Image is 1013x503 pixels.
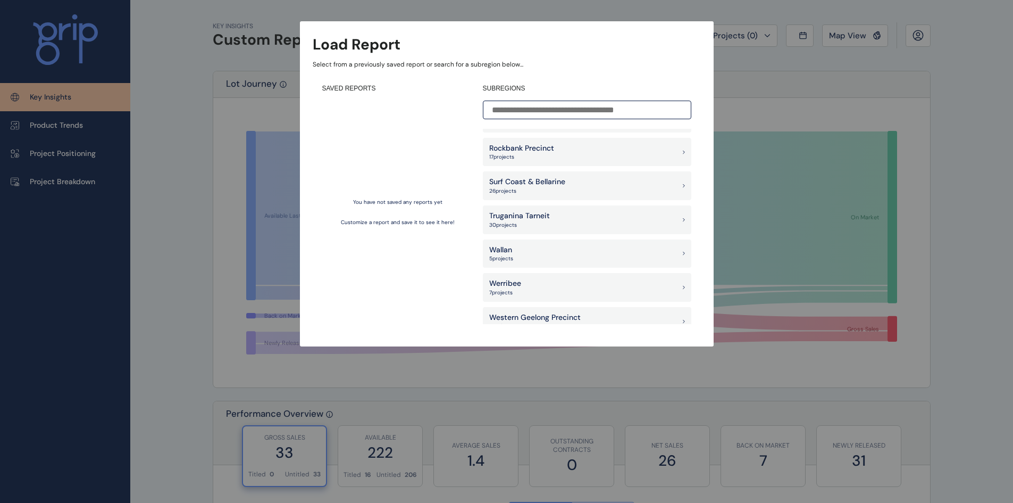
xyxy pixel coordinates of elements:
p: Rockbank Precinct [489,143,554,154]
p: You have not saved any reports yet [353,199,442,206]
p: Select from a previously saved report or search for a subregion below... [313,60,701,69]
p: Surf Coast & Bellarine [489,177,565,187]
p: Truganina Tarneit [489,211,550,221]
p: Werribee [489,278,521,289]
p: Customize a report and save it to see it here! [341,219,455,226]
p: 17 project s [489,153,554,161]
p: 5 project s [489,255,513,262]
h4: SAVED REPORTS [322,84,473,93]
p: 30 project s [489,221,550,229]
h3: Load Report [313,34,400,55]
p: Wallan [489,245,513,255]
p: 26 project s [489,187,565,195]
p: Western Geelong Precinct [489,312,581,323]
h4: SUBREGIONS [483,84,691,93]
p: 6 project s [489,323,581,330]
p: 7 project s [489,289,521,296]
